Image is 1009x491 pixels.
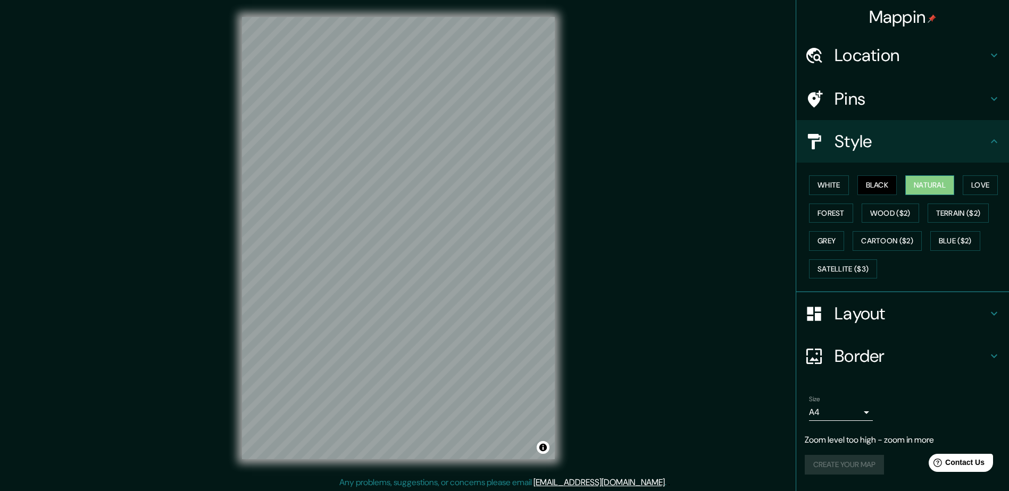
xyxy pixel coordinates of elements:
div: Style [796,120,1009,163]
button: Grey [809,231,844,251]
h4: Mappin [869,6,937,28]
p: Zoom level too high - zoom in more [805,434,1000,446]
h4: Pins [835,88,988,109]
button: Satellite ($3) [809,259,877,279]
a: [EMAIL_ADDRESS][DOMAIN_NAME] [533,477,665,488]
h4: Border [835,345,988,367]
h4: Location [835,45,988,66]
p: Any problems, suggestions, or concerns please email . [339,476,666,489]
button: Cartoon ($2) [853,231,922,251]
button: Natural [905,175,954,195]
iframe: Help widget launcher [914,450,997,479]
h4: Layout [835,303,988,324]
div: Border [796,335,1009,377]
canvas: Map [242,17,555,459]
button: Toggle attribution [537,441,549,454]
h4: Style [835,131,988,152]
button: Black [857,175,897,195]
button: Blue ($2) [930,231,980,251]
div: Layout [796,292,1009,335]
div: A4 [809,404,873,421]
div: . [666,476,668,489]
img: pin-icon.png [928,14,936,23]
button: Love [963,175,998,195]
button: Wood ($2) [862,204,919,223]
button: Terrain ($2) [928,204,989,223]
div: . [668,476,670,489]
div: Pins [796,78,1009,120]
div: Location [796,34,1009,77]
button: Forest [809,204,853,223]
label: Size [809,395,820,404]
button: White [809,175,849,195]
